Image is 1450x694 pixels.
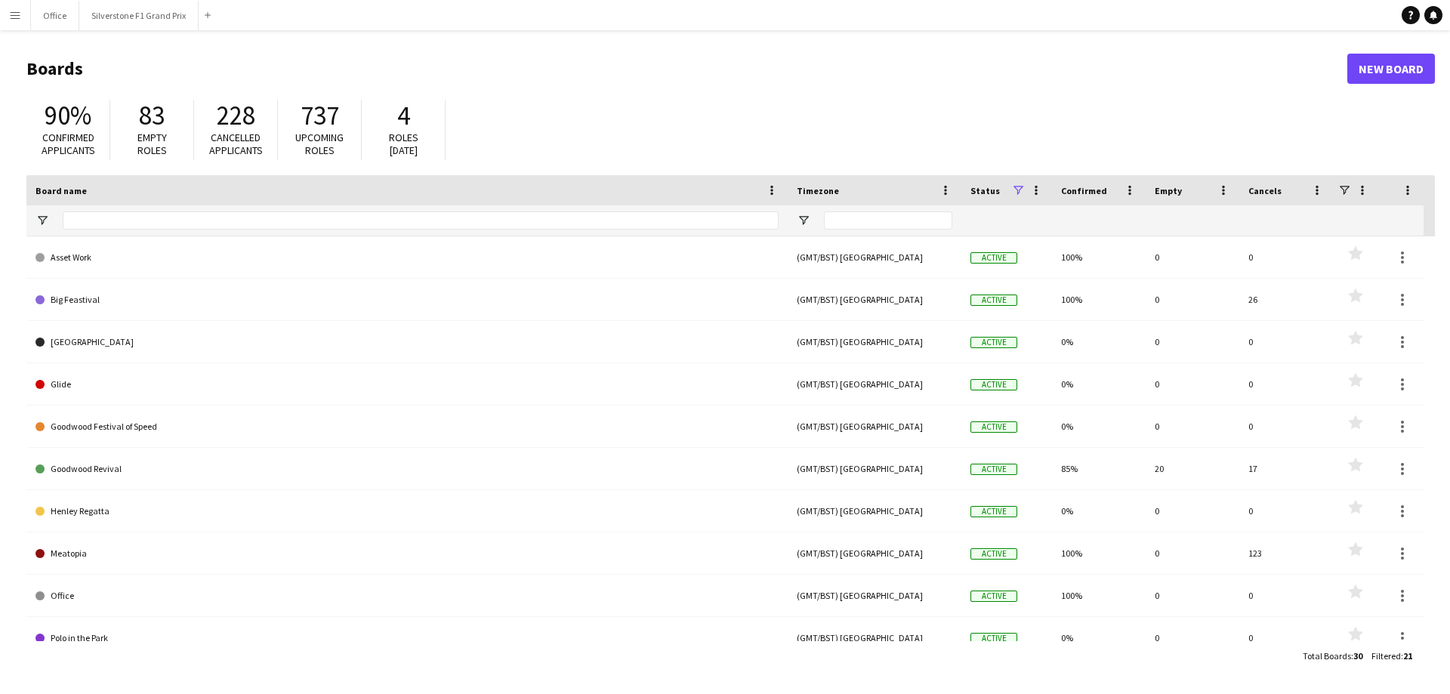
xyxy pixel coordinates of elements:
[1052,236,1146,278] div: 100%
[1061,185,1107,196] span: Confirmed
[1347,54,1435,84] a: New Board
[788,448,961,489] div: (GMT/BST) [GEOGRAPHIC_DATA]
[1052,490,1146,532] div: 0%
[788,279,961,320] div: (GMT/BST) [GEOGRAPHIC_DATA]
[788,363,961,405] div: (GMT/BST) [GEOGRAPHIC_DATA]
[1353,650,1362,662] span: 30
[1239,490,1333,532] div: 0
[970,185,1000,196] span: Status
[824,211,952,230] input: Timezone Filter Input
[1155,185,1182,196] span: Empty
[1146,363,1239,405] div: 0
[1146,490,1239,532] div: 0
[788,406,961,447] div: (GMT/BST) [GEOGRAPHIC_DATA]
[1146,406,1239,447] div: 0
[139,99,165,132] span: 83
[35,185,87,196] span: Board name
[1052,617,1146,659] div: 0%
[970,591,1017,602] span: Active
[1248,185,1282,196] span: Cancels
[788,532,961,574] div: (GMT/BST) [GEOGRAPHIC_DATA]
[1239,406,1333,447] div: 0
[35,236,779,279] a: Asset Work
[35,532,779,575] a: Meatopia
[35,279,779,321] a: Big Feastival
[79,1,199,30] button: Silverstone F1 Grand Prix
[797,214,810,227] button: Open Filter Menu
[45,99,91,132] span: 90%
[1239,279,1333,320] div: 26
[1052,575,1146,616] div: 100%
[1239,617,1333,659] div: 0
[1146,321,1239,362] div: 0
[1239,448,1333,489] div: 17
[1052,448,1146,489] div: 85%
[42,131,95,157] span: Confirmed applicants
[1371,641,1412,671] div: :
[970,379,1017,390] span: Active
[788,617,961,659] div: (GMT/BST) [GEOGRAPHIC_DATA]
[35,617,779,659] a: Polo in the Park
[389,131,418,157] span: Roles [DATE]
[1052,363,1146,405] div: 0%
[209,131,263,157] span: Cancelled applicants
[1146,236,1239,278] div: 0
[1239,236,1333,278] div: 0
[1239,321,1333,362] div: 0
[1052,279,1146,320] div: 100%
[1303,650,1351,662] span: Total Boards
[35,363,779,406] a: Glide
[217,99,255,132] span: 228
[970,548,1017,560] span: Active
[797,185,839,196] span: Timezone
[1239,575,1333,616] div: 0
[1052,406,1146,447] div: 0%
[31,1,79,30] button: Office
[788,236,961,278] div: (GMT/BST) [GEOGRAPHIC_DATA]
[397,99,410,132] span: 4
[970,252,1017,264] span: Active
[295,131,344,157] span: Upcoming roles
[970,295,1017,306] span: Active
[35,448,779,490] a: Goodwood Revival
[970,506,1017,517] span: Active
[301,99,339,132] span: 737
[35,490,779,532] a: Henley Regatta
[1146,448,1239,489] div: 20
[1239,532,1333,574] div: 123
[137,131,167,157] span: Empty roles
[1146,575,1239,616] div: 0
[1052,532,1146,574] div: 100%
[1303,641,1362,671] div: :
[970,464,1017,475] span: Active
[35,321,779,363] a: [GEOGRAPHIC_DATA]
[1052,321,1146,362] div: 0%
[1146,617,1239,659] div: 0
[35,214,49,227] button: Open Filter Menu
[35,575,779,617] a: Office
[970,633,1017,644] span: Active
[788,575,961,616] div: (GMT/BST) [GEOGRAPHIC_DATA]
[35,406,779,448] a: Goodwood Festival of Speed
[970,337,1017,348] span: Active
[788,490,961,532] div: (GMT/BST) [GEOGRAPHIC_DATA]
[970,421,1017,433] span: Active
[1146,532,1239,574] div: 0
[1239,363,1333,405] div: 0
[63,211,779,230] input: Board name Filter Input
[1371,650,1401,662] span: Filtered
[788,321,961,362] div: (GMT/BST) [GEOGRAPHIC_DATA]
[1403,650,1412,662] span: 21
[26,57,1347,80] h1: Boards
[1146,279,1239,320] div: 0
